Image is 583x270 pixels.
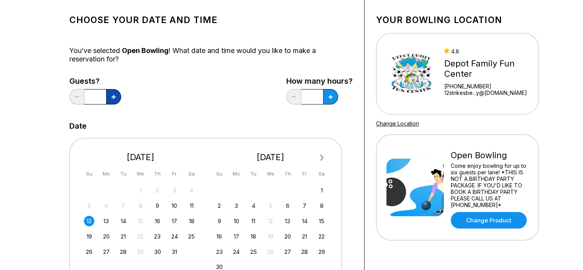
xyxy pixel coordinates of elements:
[152,247,163,257] div: Choose Thursday, October 30th, 2025
[231,169,241,179] div: Mo
[282,169,293,179] div: Th
[169,169,180,179] div: Fr
[214,200,225,211] div: Choose Sunday, November 2nd, 2025
[101,200,112,211] div: Not available Monday, October 6th, 2025
[376,15,539,25] h1: Your bowling location
[265,247,276,257] div: Not available Wednesday, November 26th, 2025
[444,83,533,89] div: [PHONE_NUMBER]
[317,200,327,211] div: Choose Saturday, November 8th, 2025
[118,169,128,179] div: Tu
[299,247,310,257] div: Choose Friday, November 28th, 2025
[386,159,444,216] img: Open Bowling
[451,162,529,208] div: Come enjoy bowling for up to six guests per lane! *THIS IS NOT A BIRTHDAY PARTY PACKAGE. IF YOU'D...
[299,231,310,242] div: Choose Friday, November 21st, 2025
[84,169,94,179] div: Su
[152,169,163,179] div: Th
[451,150,529,161] div: Open Bowling
[282,200,293,211] div: Choose Thursday, November 6th, 2025
[81,152,200,162] div: [DATE]
[317,216,327,226] div: Choose Saturday, November 15th, 2025
[444,58,533,79] div: Depot Family Fun Center
[231,200,241,211] div: Choose Monday, November 3rd, 2025
[169,231,180,242] div: Choose Friday, October 24th, 2025
[101,216,112,226] div: Choose Monday, October 13th, 2025
[248,169,259,179] div: Tu
[101,169,112,179] div: Mo
[376,120,419,127] a: Change Location
[169,200,180,211] div: Choose Friday, October 10th, 2025
[152,200,163,211] div: Choose Thursday, October 9th, 2025
[451,212,527,229] a: Change Product
[69,46,353,63] div: You’ve selected ! What date and time would you like to make a reservation for?
[444,48,533,55] div: 4.8
[118,231,128,242] div: Choose Tuesday, October 21st, 2025
[69,77,121,85] label: Guests?
[214,247,225,257] div: Choose Sunday, November 23rd, 2025
[282,231,293,242] div: Choose Thursday, November 20th, 2025
[152,216,163,226] div: Choose Thursday, October 16th, 2025
[299,169,310,179] div: Fr
[169,216,180,226] div: Choose Friday, October 17th, 2025
[286,77,353,85] label: How many hours?
[265,231,276,242] div: Not available Wednesday, November 19th, 2025
[265,169,276,179] div: We
[299,200,310,211] div: Choose Friday, November 7th, 2025
[135,247,146,257] div: Not available Wednesday, October 29th, 2025
[444,89,533,96] a: 12strikesbe...y@[DOMAIN_NAME]
[248,216,259,226] div: Choose Tuesday, November 11th, 2025
[317,247,327,257] div: Choose Saturday, November 29th, 2025
[118,247,128,257] div: Choose Tuesday, October 28th, 2025
[186,200,197,211] div: Choose Saturday, October 11th, 2025
[69,122,87,130] label: Date
[231,216,241,226] div: Choose Monday, November 10th, 2025
[282,247,293,257] div: Choose Thursday, November 27th, 2025
[186,231,197,242] div: Choose Saturday, October 25th, 2025
[214,169,225,179] div: Su
[248,200,259,211] div: Choose Tuesday, November 4th, 2025
[135,185,146,195] div: Not available Wednesday, October 1st, 2025
[265,216,276,226] div: Not available Wednesday, November 12th, 2025
[84,216,94,226] div: Choose Sunday, October 12th, 2025
[317,169,327,179] div: Sa
[83,184,198,257] div: month 2025-10
[186,216,197,226] div: Choose Saturday, October 18th, 2025
[135,216,146,226] div: Not available Wednesday, October 15th, 2025
[231,247,241,257] div: Choose Monday, November 24th, 2025
[84,231,94,242] div: Choose Sunday, October 19th, 2025
[316,152,328,164] button: Next Month
[101,247,112,257] div: Choose Monday, October 27th, 2025
[169,185,180,195] div: Not available Friday, October 3rd, 2025
[118,200,128,211] div: Not available Tuesday, October 7th, 2025
[186,185,197,195] div: Not available Saturday, October 4th, 2025
[248,231,259,242] div: Choose Tuesday, November 18th, 2025
[231,231,241,242] div: Choose Monday, November 17th, 2025
[386,45,437,103] img: Depot Family Fun Center
[317,185,327,195] div: Choose Saturday, November 1st, 2025
[135,231,146,242] div: Not available Wednesday, October 22nd, 2025
[122,46,169,55] span: Open Bowling
[248,247,259,257] div: Choose Tuesday, November 25th, 2025
[186,169,197,179] div: Sa
[317,231,327,242] div: Choose Saturday, November 22nd, 2025
[135,200,146,211] div: Not available Wednesday, October 8th, 2025
[69,15,353,25] h1: Choose your Date and time
[118,216,128,226] div: Choose Tuesday, October 14th, 2025
[282,216,293,226] div: Choose Thursday, November 13th, 2025
[84,200,94,211] div: Not available Sunday, October 5th, 2025
[299,216,310,226] div: Choose Friday, November 14th, 2025
[169,247,180,257] div: Choose Friday, October 31st, 2025
[211,152,330,162] div: [DATE]
[152,231,163,242] div: Choose Thursday, October 23rd, 2025
[135,169,146,179] div: We
[214,231,225,242] div: Choose Sunday, November 16th, 2025
[152,185,163,195] div: Not available Thursday, October 2nd, 2025
[265,200,276,211] div: Not available Wednesday, November 5th, 2025
[84,247,94,257] div: Choose Sunday, October 26th, 2025
[101,231,112,242] div: Choose Monday, October 20th, 2025
[214,216,225,226] div: Choose Sunday, November 9th, 2025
